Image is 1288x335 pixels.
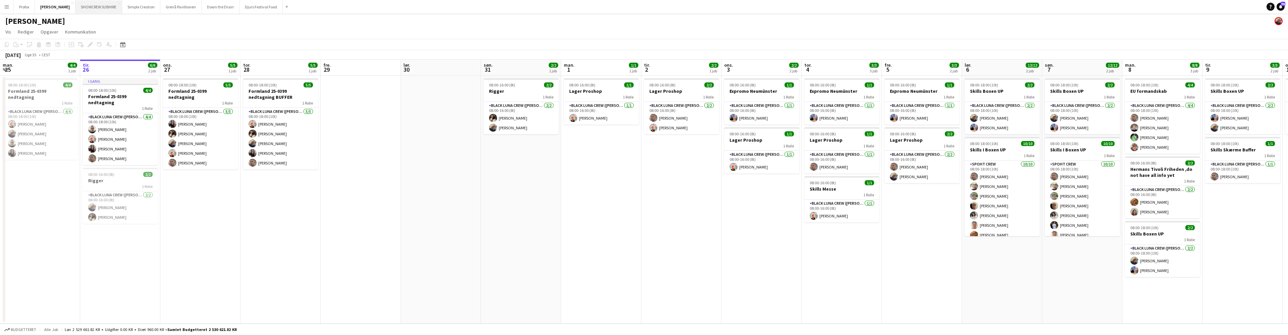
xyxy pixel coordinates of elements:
div: 1 job [309,68,317,73]
span: 4/4 [143,88,153,93]
app-card-role: Black Luna Crew ([PERSON_NAME])2/208:00-16:00 (8t)[PERSON_NAME][PERSON_NAME] [484,102,559,134]
span: 08:00-18:00 (10t) [88,88,116,93]
app-card-role: Black Luna Crew ([PERSON_NAME])1/108:00-18:00 (10t)[PERSON_NAME] [1205,160,1280,183]
div: 08:00-18:00 (10t)10/10Skills I Boxen UP1 RolleSpoht Crew10/1008:00-18:00 (10t)[PERSON_NAME][PERSO... [965,137,1040,236]
span: 08:00-16:00 (8t) [649,82,676,87]
span: 12/12 [1106,63,1119,68]
span: 1 Rolle [863,94,874,99]
div: 3 job [1190,68,1199,73]
app-job-card: 08:00-18:00 (10t)2/2Skills Boxen UP1 RolleBlack Luna Crew ([PERSON_NAME])2/208:00-18:00 (10t)[PER... [965,78,1040,134]
app-card-role: Black Luna Crew ([PERSON_NAME])1/108:00-16:00 (8t)[PERSON_NAME] [884,102,960,125]
span: 1 Rolle [1184,179,1195,184]
span: man. [3,62,13,68]
span: ons. [724,62,733,68]
h1: [PERSON_NAME] [5,16,65,26]
h3: Expromo Neumünster [884,88,960,94]
app-job-card: 08:00-16:00 (8t)1/1Expromo Neumünster1 RolleBlack Luna Crew ([PERSON_NAME])1/108:00-16:00 (8t)[PE... [884,78,960,125]
h3: Expromo Neumünster [724,88,799,94]
span: 1 Rolle [623,94,634,99]
span: 28 [242,66,251,73]
span: 08:00-18:00 (10t) [1211,141,1239,146]
div: 1 job [629,68,638,73]
span: 5/5 [223,82,233,87]
div: 2 job [950,68,959,73]
span: 1 Rolle [1104,94,1115,99]
span: 1 Rolle [1264,153,1275,158]
span: 4/4 [68,63,77,68]
div: 08:00-16:00 (8t)1/1Lager Proshop1 RolleBlack Luna Crew ([PERSON_NAME])1/108:00-16:00 (8t)[PERSON_... [564,78,639,125]
div: 08:00-18:00 (10t)1/1Skills Skærme Buffer1 RolleBlack Luna Crew ([PERSON_NAME])1/108:00-18:00 (10t... [1205,137,1280,183]
div: 08:00-16:00 (8t)2/2Rigger1 RolleBlack Luna Crew ([PERSON_NAME])2/208:00-16:00 (8t)[PERSON_NAME][P... [83,168,158,224]
div: 08:00-16:00 (8t)1/1Lager Proshop1 RolleBlack Luna Crew ([PERSON_NAME])1/108:00-16:00 (8t)[PERSON_... [804,127,879,174]
span: 08:00-18:00 (10t) [970,82,998,87]
div: 08:00-16:00 (8t)2/2Lager Proshop1 RolleBlack Luna Crew ([PERSON_NAME])2/208:00-16:00 (8t)[PERSON_... [884,127,960,183]
span: 12/12 [1026,63,1039,68]
span: fre. [884,62,892,68]
h3: EU formandskab [1125,88,1200,94]
span: 8/8 [1190,63,1199,68]
span: 1 Rolle [863,143,874,148]
span: 5/5 [228,63,237,68]
span: 08:00-18:00 (10t) [8,82,36,87]
app-card-role: Black Luna Crew ([PERSON_NAME])4/408:00-18:00 (10t)[PERSON_NAME][PERSON_NAME][PERSON_NAME][PERSON... [3,108,78,160]
app-job-card: 08:00-18:00 (10t)2/2Skills Boxen UP1 RolleBlack Luna Crew ([PERSON_NAME])2/208:00-18:00 (10t)[PER... [1045,78,1120,134]
span: 08:00-16:00 (8t) [730,131,756,136]
span: 08:00-18:00 (10t) [1050,82,1078,87]
app-job-card: 08:00-16:00 (8t)1/1Expromo Neumünster1 RolleBlack Luna Crew ([PERSON_NAME])1/108:00-16:00 (8t)[PE... [724,78,799,125]
span: 27 [162,66,172,73]
a: 56 [1277,3,1285,11]
app-card-role: Black Luna Crew ([PERSON_NAME])1/108:00-16:00 (8t)[PERSON_NAME] [564,102,639,125]
app-job-card: I gang08:00-18:00 (10t)4/4Formland 25-0399 nedtagning1 RolleBlack Luna Crew ([PERSON_NAME])4/408:... [83,78,158,165]
div: 08:00-18:00 (10t)4/4Formland 25-0399 nedtagning1 RolleBlack Luna Crew ([PERSON_NAME])4/408:00-18:... [3,78,78,160]
div: 1 job [228,68,237,73]
app-card-role: Black Luna Crew ([PERSON_NAME])2/208:00-16:00 (8t)[PERSON_NAME][PERSON_NAME] [1125,186,1200,218]
h3: Expromo Neumünster [804,88,879,94]
button: Profox [14,0,35,13]
h3: Skills Boxen UP [1125,231,1200,237]
span: 08:00-18:00 (10t) [1050,141,1078,146]
span: 3 [723,66,733,73]
app-user-avatar: Danny Tranekær [1275,17,1283,25]
a: Rediger [15,27,37,36]
span: 1/1 [1266,141,1275,146]
h3: Rigger [484,88,559,94]
app-job-card: 08:00-18:00 (10t)4/4EU formandskab1 RolleBlack Luna Crew ([PERSON_NAME])4/408:00-18:00 (10t)[PERS... [1125,78,1200,154]
span: 08:00-18:00 (10t) [249,82,277,87]
span: 30 [402,66,410,73]
span: 1 Rolle [703,94,714,99]
app-job-card: 08:00-16:00 (8t)1/1Expromo Neumünster1 RolleBlack Luna Crew ([PERSON_NAME])1/108:00-16:00 (8t)[PE... [804,78,879,125]
span: Alle job [43,327,59,332]
span: tir. [1205,62,1211,68]
app-job-card: 08:00-18:00 (10t)2/2Skills Boxen UP1 RolleBlack Luna Crew ([PERSON_NAME])2/208:00-18:00 (10t)[PER... [1205,78,1280,134]
span: 2/2 [709,63,718,68]
div: 08:00-18:00 (10t)2/2Skills Boxen UP1 RolleBlack Luna Crew ([PERSON_NAME])2/208:00-18:00 (10t)[PER... [1125,221,1200,277]
span: 1 Rolle [1184,237,1195,242]
span: 08:00-16:00 (8t) [890,82,916,87]
span: 1 Rolle [142,106,153,111]
span: 2/2 [704,82,714,87]
span: 9 [1204,66,1211,73]
span: 1/1 [865,180,874,185]
span: 7 [1044,66,1054,73]
span: man. [564,62,575,68]
span: 1/1 [865,82,874,87]
span: 1 [563,66,575,73]
span: 1 Rolle [1024,94,1034,99]
h3: Formland 25-0399 nedtagning BUFFER [243,88,318,100]
app-job-card: 08:00-18:00 (10t)5/5Formland 25-0399 nedtagning BUFFER1 RolleBlack Luna Crew ([PERSON_NAME])5/508... [243,78,318,170]
h3: Skills Boxen UP [1045,88,1120,94]
span: Kommunikation [65,29,96,35]
h3: Lager Proshop [884,137,960,143]
button: Djurs Festival Food [239,0,283,13]
span: 31 [483,66,493,73]
span: 08:00-16:00 (8t) [569,82,595,87]
span: 1 Rolle [302,100,313,106]
span: 3/3 [1270,63,1280,68]
span: Budgetteret [11,327,36,332]
h3: Skills Boxen UP [965,88,1040,94]
div: 08:00-16:00 (8t)1/1Lager Proshop1 RolleBlack Luna Crew ([PERSON_NAME])1/108:00-16:00 (8t)[PERSON_... [724,127,799,174]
